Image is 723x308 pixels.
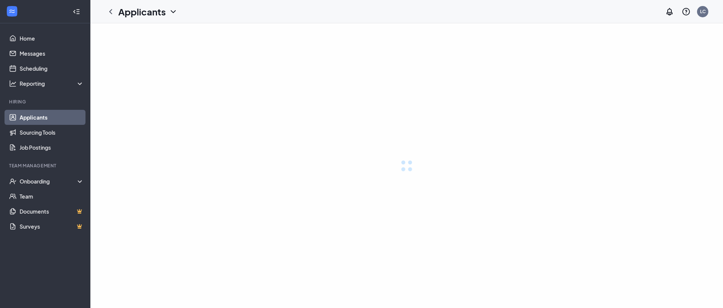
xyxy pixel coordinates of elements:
a: Home [20,31,84,46]
svg: WorkstreamLogo [8,8,16,15]
h1: Applicants [118,5,166,18]
a: Job Postings [20,140,84,155]
a: Team [20,189,84,204]
a: Applicants [20,110,84,125]
svg: ChevronLeft [106,7,115,16]
a: Messages [20,46,84,61]
a: Sourcing Tools [20,125,84,140]
a: Scheduling [20,61,84,76]
div: Team Management [9,162,82,169]
a: SurveysCrown [20,219,84,234]
svg: UserCheck [9,178,17,185]
svg: ChevronDown [169,7,178,16]
div: Onboarding [20,178,84,185]
svg: QuestionInfo [682,7,691,16]
div: Hiring [9,99,82,105]
svg: Notifications [665,7,674,16]
div: Reporting [20,80,84,87]
div: LC [700,8,706,15]
a: DocumentsCrown [20,204,84,219]
svg: Analysis [9,80,17,87]
svg: Collapse [73,8,80,15]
